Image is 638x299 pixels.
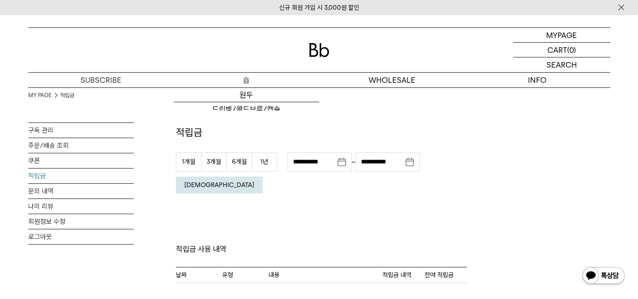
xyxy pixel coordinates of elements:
span: 잔여 적립금 [425,270,454,280]
a: 원두 [174,88,319,102]
a: 회원정보 수정 [28,214,134,229]
p: MYPAGE [546,28,577,42]
button: 3개월 [201,152,226,171]
p: 적립금 [176,125,467,140]
a: 신규 회원 가입 시 3,000원 할인 [279,4,359,11]
a: MYPAGE [513,28,610,43]
p: (0) [567,43,576,57]
button: 1개월 [176,152,201,171]
th: 날짜 [176,267,222,283]
a: 숍 [174,73,319,87]
a: 주문/배송 조회 [28,138,134,153]
button: [DEMOGRAPHIC_DATA] [176,177,263,193]
a: SUBSCRIBE [28,73,174,87]
a: 문의 내역 [28,184,134,198]
button: 1년 [252,152,277,171]
a: CART (0) [513,43,610,57]
p: CART [547,43,567,57]
a: 구독 관리 [28,123,134,138]
img: 카카오톡 채널 1:1 채팅 버튼 [581,266,625,286]
th: 내용 [269,267,382,283]
em: [DEMOGRAPHIC_DATA] [184,181,254,189]
span: 적립금 사용 내역 [176,244,467,267]
p: SEARCH [546,57,577,72]
div: ~ [288,152,420,171]
a: 로그아웃 [28,229,134,244]
a: 나의 리뷰 [28,199,134,214]
a: MY PAGE [28,91,52,100]
a: 드립백/콜드브루/캡슐 [174,102,319,117]
button: 6개월 [226,152,252,171]
img: 로고 [309,43,329,57]
span: 적립금 내역 [382,270,412,280]
p: WHOLESALE [319,73,465,87]
a: 적립금 [28,169,134,183]
th: 유형 [222,267,269,283]
a: 적립금 [60,91,74,100]
p: INFO [465,73,610,87]
a: 쿠폰 [28,153,134,168]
